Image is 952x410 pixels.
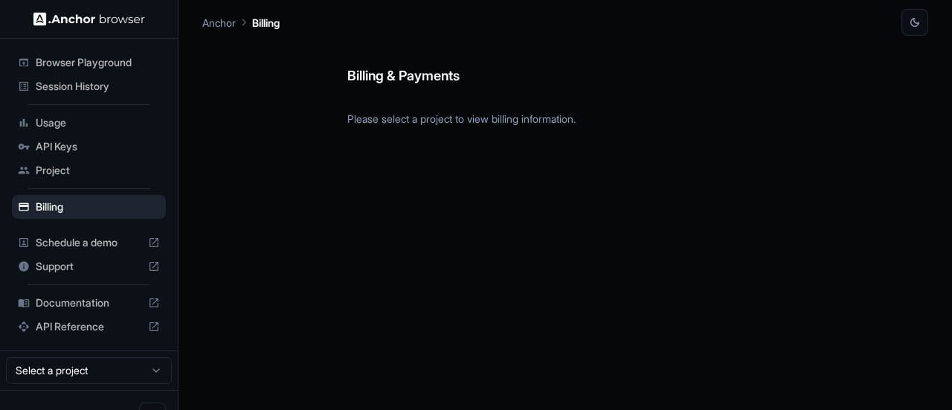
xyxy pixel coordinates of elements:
[36,259,142,274] span: Support
[36,139,160,154] span: API Keys
[36,79,160,94] span: Session History
[36,319,142,334] span: API Reference
[36,115,160,130] span: Usage
[36,199,160,214] span: Billing
[33,12,145,26] img: Anchor Logo
[12,135,166,158] div: API Keys
[347,99,783,126] p: Please select a project to view billing information.
[12,291,166,315] div: Documentation
[347,36,783,87] h6: Billing & Payments
[36,163,160,178] span: Project
[12,231,166,254] div: Schedule a demo
[12,254,166,278] div: Support
[36,55,160,70] span: Browser Playground
[202,15,236,31] p: Anchor
[252,15,280,31] p: Billing
[12,315,166,339] div: API Reference
[12,51,166,74] div: Browser Playground
[36,235,142,250] span: Schedule a demo
[202,14,280,31] nav: breadcrumb
[12,158,166,182] div: Project
[12,74,166,98] div: Session History
[12,111,166,135] div: Usage
[12,195,166,219] div: Billing
[36,295,142,310] span: Documentation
